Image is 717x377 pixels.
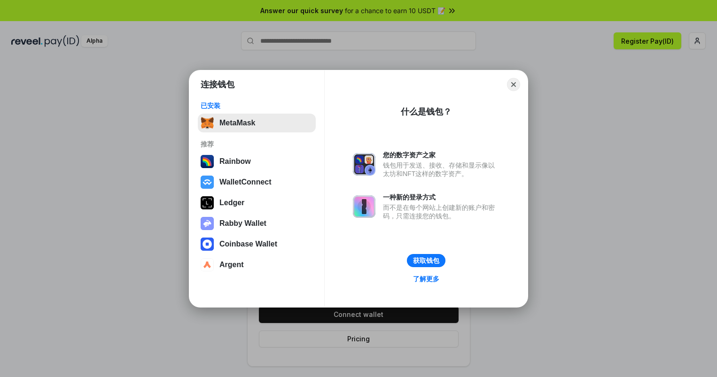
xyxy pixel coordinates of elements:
div: 已安装 [201,101,313,110]
img: svg+xml,%3Csvg%20fill%3D%22none%22%20height%3D%2233%22%20viewBox%3D%220%200%2035%2033%22%20width%... [201,116,214,130]
div: 一种新的登录方式 [383,193,499,201]
div: Rainbow [219,157,251,166]
button: Coinbase Wallet [198,235,316,254]
div: Ledger [219,199,244,207]
div: 获取钱包 [413,256,439,265]
a: 了解更多 [407,273,445,285]
div: 而不是在每个网站上创建新的账户和密码，只需连接您的钱包。 [383,203,499,220]
img: svg+xml,%3Csvg%20width%3D%2228%22%20height%3D%2228%22%20viewBox%3D%220%200%2028%2028%22%20fill%3D... [201,176,214,189]
button: 获取钱包 [407,254,445,267]
div: 钱包用于发送、接收、存储和显示像以太坊和NFT这样的数字资产。 [383,161,499,178]
button: WalletConnect [198,173,316,192]
div: 您的数字资产之家 [383,151,499,159]
div: Argent [219,261,244,269]
div: 推荐 [201,140,313,148]
div: 什么是钱包？ [401,106,452,117]
button: Rabby Wallet [198,214,316,233]
img: svg+xml,%3Csvg%20xmlns%3D%22http%3A%2F%2Fwww.w3.org%2F2000%2Fsvg%22%20width%3D%2228%22%20height%3... [201,196,214,209]
div: WalletConnect [219,178,272,186]
div: MetaMask [219,119,255,127]
button: Argent [198,255,316,274]
img: svg+xml,%3Csvg%20width%3D%2228%22%20height%3D%2228%22%20viewBox%3D%220%200%2028%2028%22%20fill%3D... [201,258,214,271]
img: svg+xml,%3Csvg%20xmlns%3D%22http%3A%2F%2Fwww.w3.org%2F2000%2Fsvg%22%20fill%3D%22none%22%20viewBox... [201,217,214,230]
div: Rabby Wallet [219,219,266,228]
img: svg+xml,%3Csvg%20xmlns%3D%22http%3A%2F%2Fwww.w3.org%2F2000%2Fsvg%22%20fill%3D%22none%22%20viewBox... [353,195,375,218]
img: svg+xml,%3Csvg%20xmlns%3D%22http%3A%2F%2Fwww.w3.org%2F2000%2Fsvg%22%20fill%3D%22none%22%20viewBox... [353,153,375,176]
div: 了解更多 [413,275,439,283]
button: MetaMask [198,114,316,132]
h1: 连接钱包 [201,79,234,90]
button: Ledger [198,193,316,212]
div: Coinbase Wallet [219,240,277,248]
img: svg+xml,%3Csvg%20width%3D%22120%22%20height%3D%22120%22%20viewBox%3D%220%200%20120%20120%22%20fil... [201,155,214,168]
img: svg+xml,%3Csvg%20width%3D%2228%22%20height%3D%2228%22%20viewBox%3D%220%200%2028%2028%22%20fill%3D... [201,238,214,251]
button: Close [507,78,520,91]
button: Rainbow [198,152,316,171]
